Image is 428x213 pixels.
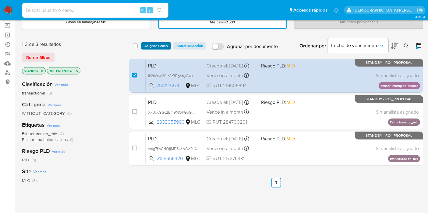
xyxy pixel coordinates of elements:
p: cristian.porley@mercadolibre.com [354,7,415,13]
button: search-icon [154,6,166,15]
input: Buscar usuario o caso... [22,6,168,14]
span: Accesos rápidos [293,7,327,13]
span: Alt [141,7,146,13]
span: s [149,7,151,13]
a: Salir [417,7,423,13]
a: Notificaciones [334,8,339,13]
span: 3.158.0 [415,14,425,19]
